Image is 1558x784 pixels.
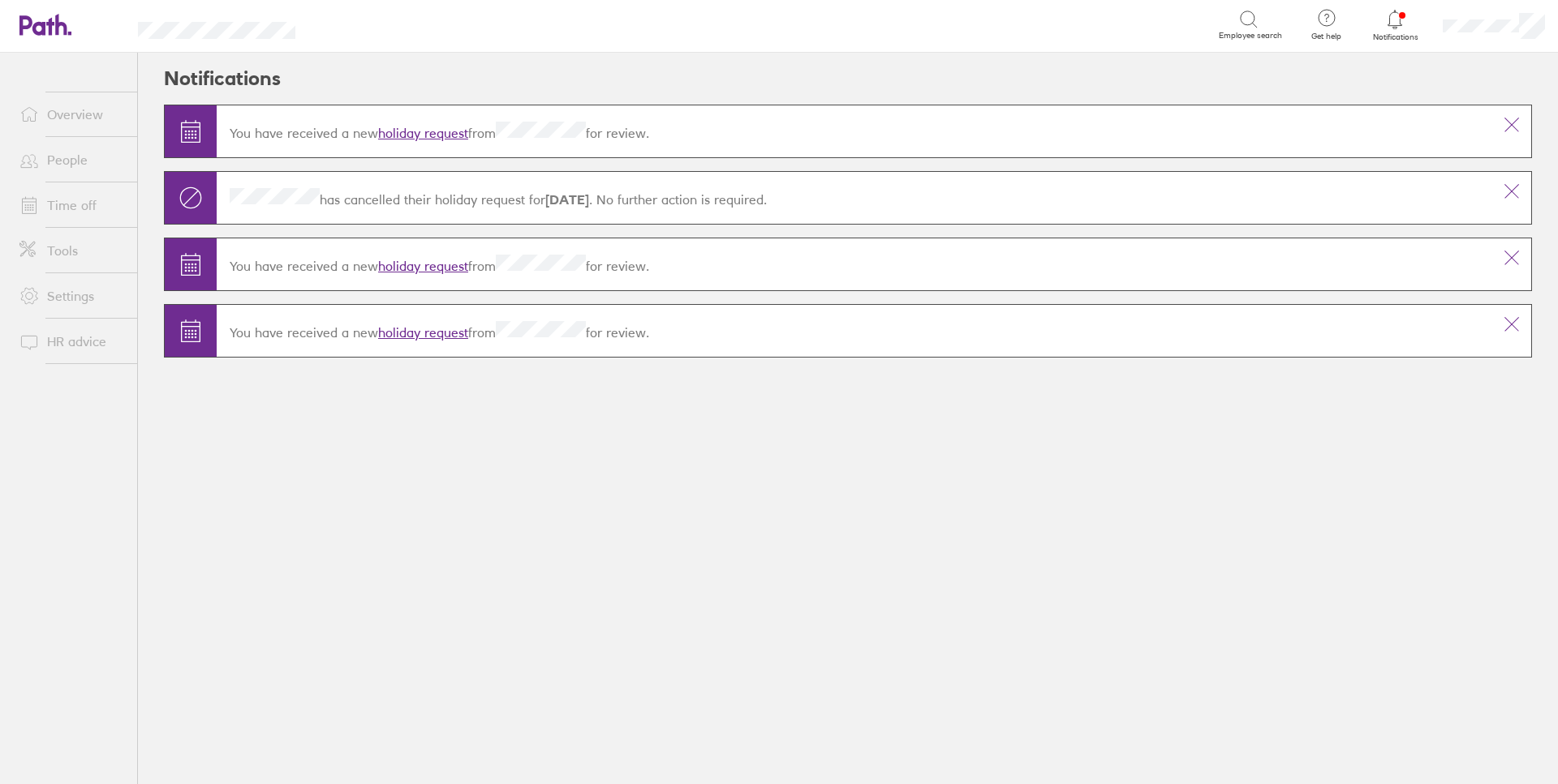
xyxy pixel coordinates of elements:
a: Settings [6,280,137,312]
a: Notifications [1369,8,1422,42]
a: holiday request [378,324,468,341]
div: Search [339,17,381,32]
span: Employee search [1219,31,1282,41]
h2: Notifications [164,53,281,105]
a: Time off [6,189,137,221]
a: holiday request [378,125,468,141]
strong: [DATE] [545,191,589,208]
p: You have received a new from for review. [230,321,1479,341]
span: Notifications [1369,32,1422,42]
a: People [6,144,137,176]
p: You have received a new from for review. [230,255,1479,274]
a: Tools [6,234,137,267]
a: HR advice [6,325,137,358]
a: Overview [6,98,137,131]
span: Get help [1300,32,1353,41]
p: You have received a new from for review. [230,122,1479,141]
p: has cancelled their holiday request for . No further action is required. [230,188,1479,208]
a: holiday request [378,258,468,274]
